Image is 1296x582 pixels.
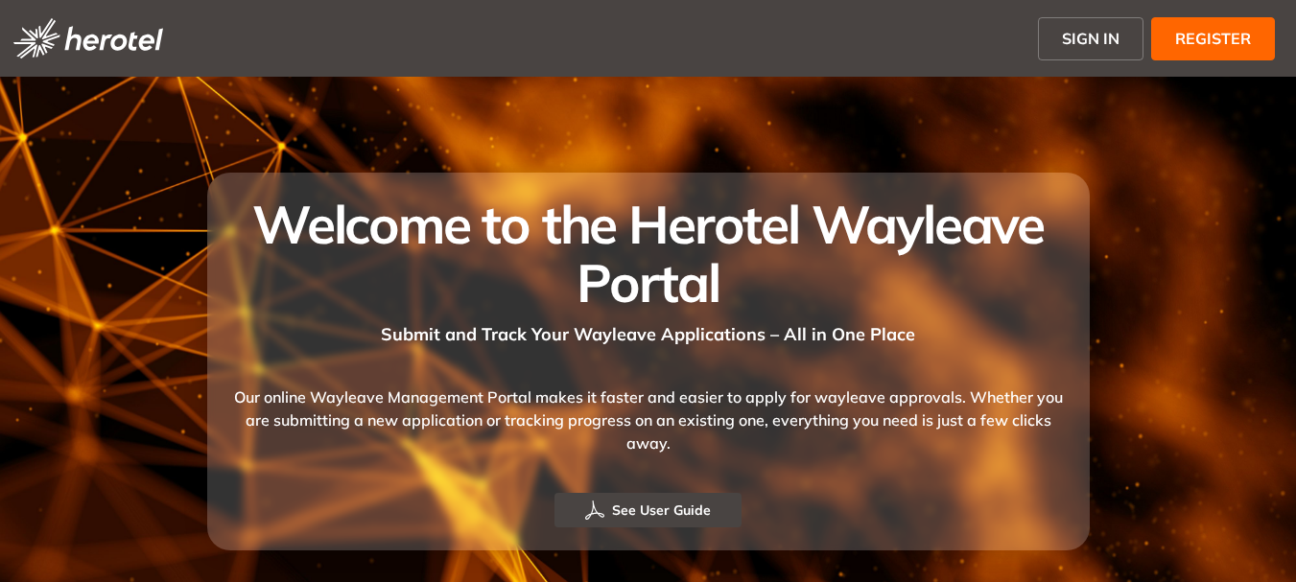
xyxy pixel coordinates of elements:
[1175,27,1251,50] span: REGISTER
[554,493,742,527] button: See User Guide
[252,191,1044,315] span: Welcome to the Herotel Wayleave Portal
[230,312,1067,347] div: Submit and Track Your Wayleave Applications – All in One Place
[612,500,711,521] span: See User Guide
[13,18,163,58] img: logo
[230,347,1067,493] div: Our online Wayleave Management Portal makes it faster and easier to apply for wayleave approvals....
[1062,27,1119,50] span: SIGN IN
[1038,17,1143,60] button: SIGN IN
[1151,17,1275,60] button: REGISTER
